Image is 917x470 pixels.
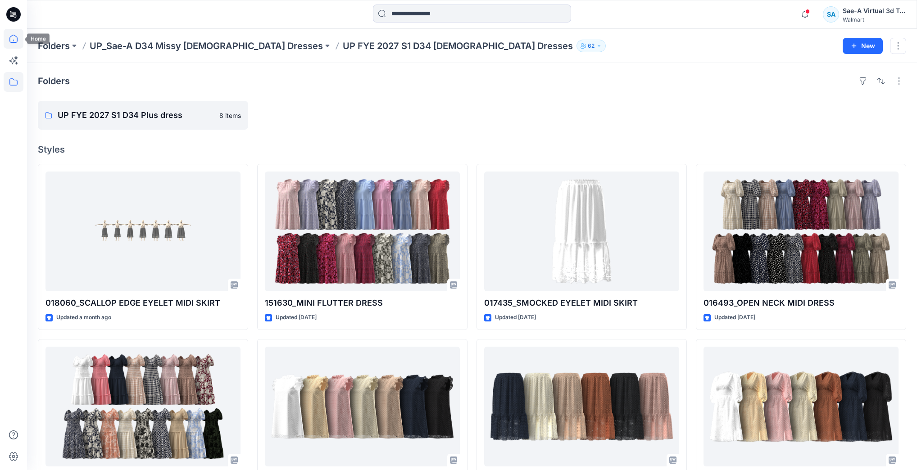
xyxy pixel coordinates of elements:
p: Updated [DATE] [714,313,755,322]
p: 151630_MINI FLUTTER DRESS [265,297,460,309]
h4: Folders [38,76,70,86]
p: Updated [DATE] [276,313,317,322]
h4: Styles [38,144,906,155]
p: 62 [588,41,595,51]
a: 016396_ALLOVER EYELET SKIRT [484,347,679,466]
a: Folders [38,40,70,52]
p: Updated a month ago [56,313,111,322]
p: 017435_SMOCKED EYELET MIDI SKIRT [484,297,679,309]
a: 151630_MINI FLUTTER DRESS [265,172,460,291]
p: UP FYE 2027 S1 D34 Plus dress [58,109,214,122]
a: 016503_3/4 Sleeve Eyelet Midi Dress [704,347,899,466]
p: Updated [DATE] [495,313,536,322]
a: UP_Sae-A D34 Missy [DEMOGRAPHIC_DATA] Dresses [90,40,323,52]
button: 62 [577,40,606,52]
div: Walmart [843,16,906,23]
div: Sae-A Virtual 3d Team [843,5,906,16]
a: 016527_EYELET MINI FLUTTER DRESS [265,347,460,466]
a: 016493_OPEN NECK MIDI DRESS [704,172,899,291]
a: 018060_SCALLOP EDGE EYELET MIDI SKIRT [45,172,241,291]
p: 016493_OPEN NECK MIDI DRESS [704,297,899,309]
a: UP FYE 2027 S1 D34 Plus dress8 items [38,101,248,130]
button: New [843,38,883,54]
p: 018060_SCALLOP EDGE EYELET MIDI SKIRT [45,297,241,309]
div: SA [823,6,839,23]
a: 016489_SMOCKED PEASANT DRESS [45,347,241,466]
a: 017435_SMOCKED EYELET MIDI SKIRT [484,172,679,291]
p: UP FYE 2027 S1 D34 [DEMOGRAPHIC_DATA] Dresses [343,40,573,52]
p: 8 items [219,111,241,120]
